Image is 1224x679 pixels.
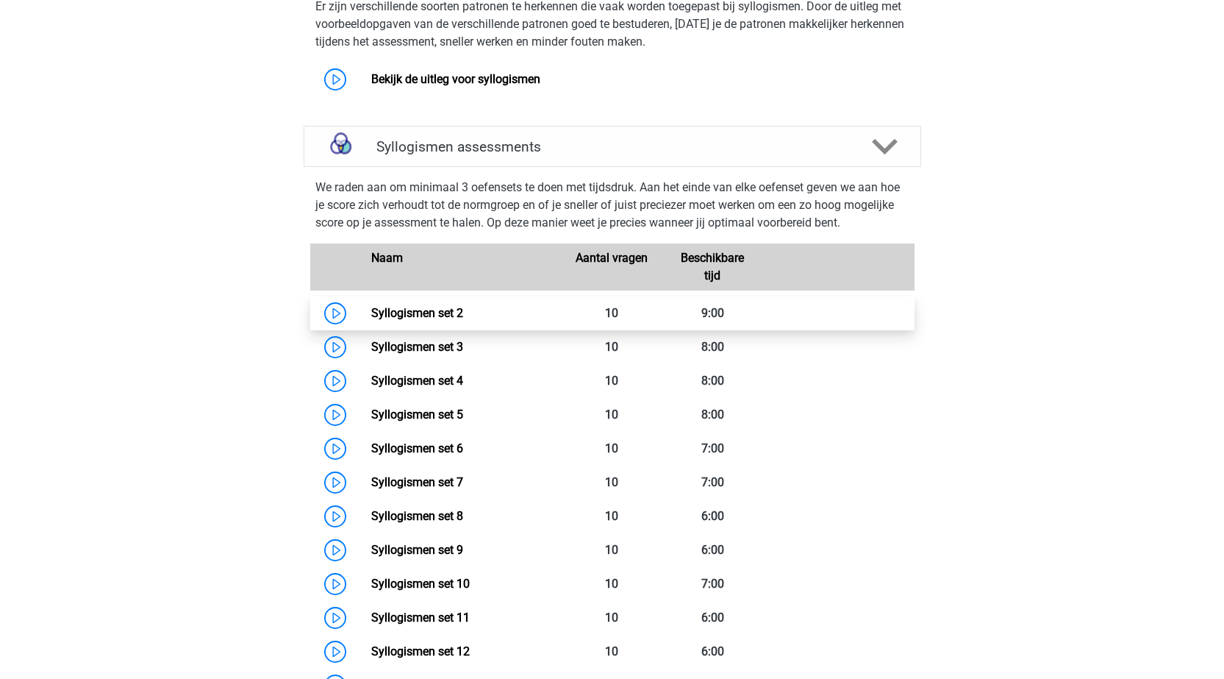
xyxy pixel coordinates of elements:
[562,249,662,285] div: Aantal vragen
[298,126,927,167] a: assessments Syllogismen assessments
[371,543,463,557] a: Syllogismen set 9
[371,408,463,422] a: Syllogismen set 5
[371,441,463,455] a: Syllogismen set 6
[371,72,540,86] a: Bekijk de uitleg voor syllogismen
[315,179,909,232] p: We raden aan om minimaal 3 oefensets te doen met tijdsdruk. Aan het einde van elke oefenset geven...
[371,306,463,320] a: Syllogismen set 2
[371,340,463,354] a: Syllogismen set 3
[371,611,470,625] a: Syllogismen set 11
[376,138,848,155] h4: Syllogismen assessments
[322,128,359,166] img: syllogismen assessments
[371,475,463,489] a: Syllogismen set 7
[371,644,470,658] a: Syllogismen set 12
[662,249,763,285] div: Beschikbare tijd
[371,577,470,591] a: Syllogismen set 10
[360,249,562,285] div: Naam
[371,509,463,523] a: Syllogismen set 8
[371,374,463,388] a: Syllogismen set 4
